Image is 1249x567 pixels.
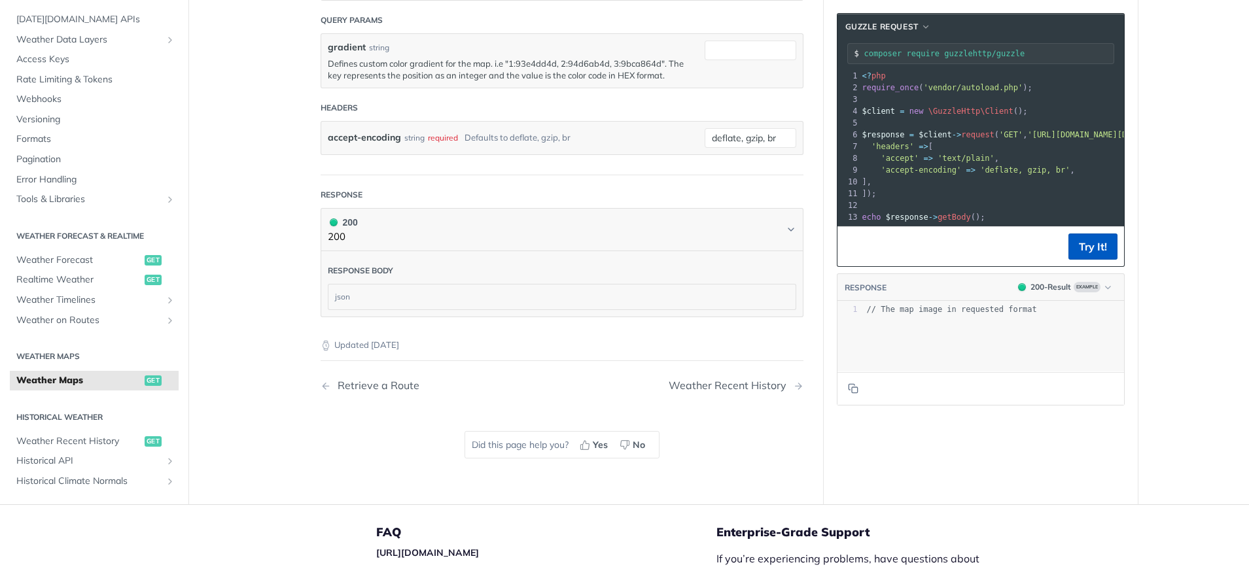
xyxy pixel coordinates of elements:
span: = [909,130,914,139]
div: 13 [837,211,860,223]
svg: Chevron [786,224,796,235]
span: Tools & Libraries [16,193,162,206]
div: 1 [837,304,858,315]
div: Response body [328,265,393,277]
div: required [428,128,458,147]
span: require_once [862,83,919,92]
span: ( ); [862,83,1032,92]
span: Versioning [16,113,175,126]
span: get [145,436,162,447]
div: 2 [837,82,860,94]
a: Pagination [10,150,179,169]
span: => [919,142,928,151]
div: 6 [837,129,860,141]
span: Guzzle Request [845,21,919,33]
div: 12 [837,199,860,211]
a: Tools & LibrariesShow subpages for Tools & Libraries [10,190,179,209]
span: 'GET' [999,130,1023,139]
span: Weather Maps [16,374,141,387]
div: Response [321,189,362,201]
div: Headers [321,102,358,114]
span: -> [928,213,938,222]
span: Weather Forecast [16,254,141,267]
span: Weather Timelines [16,294,162,307]
span: Weather Recent History [16,435,141,448]
p: 200 [328,230,358,245]
span: get [145,255,162,266]
label: gradient [328,41,366,54]
input: Request instructions [864,49,1114,58]
button: Show subpages for Historical API [165,456,175,466]
div: Did this page help you? [465,431,660,458]
a: Formats [10,130,179,150]
span: => [923,154,932,163]
span: Historical API [16,455,162,468]
a: Weather TimelinesShow subpages for Weather Timelines [10,290,179,310]
span: get [145,275,162,285]
span: echo [862,213,881,222]
button: Show subpages for Weather Timelines [165,295,175,305]
span: <? [862,71,871,80]
a: Webhooks [10,90,179,109]
a: Rate Limiting & Tokens [10,70,179,90]
span: , [862,154,1000,163]
div: 9 [837,164,860,176]
a: Weather on RoutesShow subpages for Weather on Routes [10,311,179,330]
span: 'deflate, gzip, br' [980,165,1070,175]
span: request [961,130,994,139]
div: 5 [837,117,860,129]
a: Weather Recent Historyget [10,432,179,451]
div: 200 [328,215,358,230]
span: Error Handling [16,173,175,186]
button: Guzzle Request [841,20,936,33]
span: 200 [330,218,338,226]
a: Weather Forecastget [10,250,179,270]
span: new [909,107,924,116]
span: 'accept-encoding' [881,165,961,175]
span: No [633,438,645,452]
div: string [369,42,389,54]
p: Updated [DATE] [321,339,803,352]
span: ( , , [ [862,130,1165,139]
button: No [615,435,652,455]
span: Historical Climate Normals [16,475,162,488]
span: Yes [593,438,608,452]
button: Copy to clipboard [844,237,862,256]
div: 4 [837,105,860,117]
span: Weather on Routes [16,314,162,327]
a: Access Keys [10,50,179,69]
h5: FAQ [376,524,716,540]
button: Show subpages for Historical Climate Normals [165,476,175,487]
span: [ [862,142,934,151]
a: [URL][DOMAIN_NAME] [376,547,479,558]
span: $client [862,107,896,116]
span: Formats [16,133,175,146]
div: Weather Recent History [669,379,793,392]
h2: Historical Weather [10,411,179,423]
h2: Weather Maps [10,351,179,362]
button: Try It! [1068,233,1117,260]
button: 200200-ResultExample [1012,281,1117,294]
div: Query Params [321,14,383,26]
span: Webhooks [16,93,175,106]
div: 1 [837,70,860,82]
span: 'vendor/autoload.php' [923,83,1023,92]
a: Historical APIShow subpages for Historical API [10,451,179,471]
span: (); [862,213,985,222]
div: 10 [837,176,860,188]
span: ], [862,177,872,186]
span: Realtime Weather [16,273,141,286]
a: Historical Climate NormalsShow subpages for Historical Climate Normals [10,472,179,491]
span: Weather Data Layers [16,33,162,46]
span: 200 [1018,283,1026,291]
span: [DATE][DOMAIN_NAME] APIs [16,13,175,26]
div: 7 [837,141,860,152]
span: (); [862,107,1028,116]
div: string [404,128,425,147]
span: -> [952,130,961,139]
button: Show subpages for Weather on Routes [165,315,175,326]
span: 'text/plain' [938,154,994,163]
button: RESPONSE [844,281,887,294]
div: json [328,284,796,309]
span: , [862,165,1075,175]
